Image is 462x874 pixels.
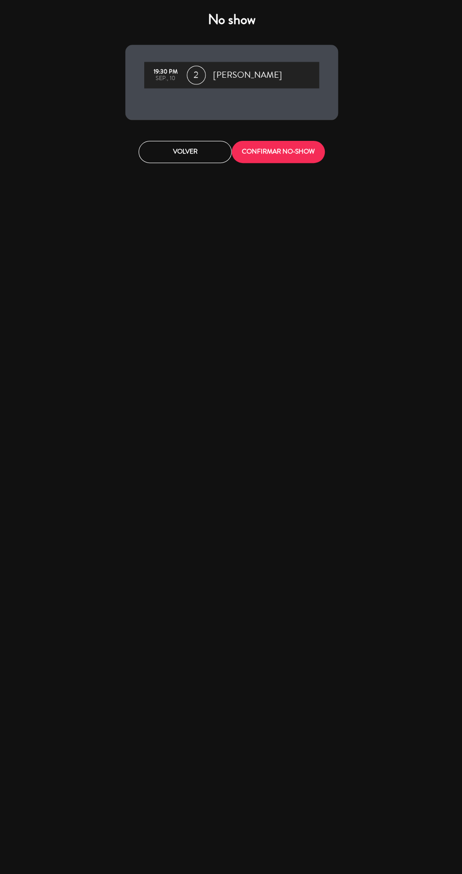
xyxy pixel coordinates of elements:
div: sep., 10 [148,75,181,82]
button: Volver [138,140,231,163]
button: CONFIRMAR NO-SHOW [231,140,324,163]
div: 19:30 PM [148,68,181,75]
h4: No show [125,11,337,28]
span: [PERSON_NAME] [213,68,281,82]
span: 2 [186,65,205,84]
